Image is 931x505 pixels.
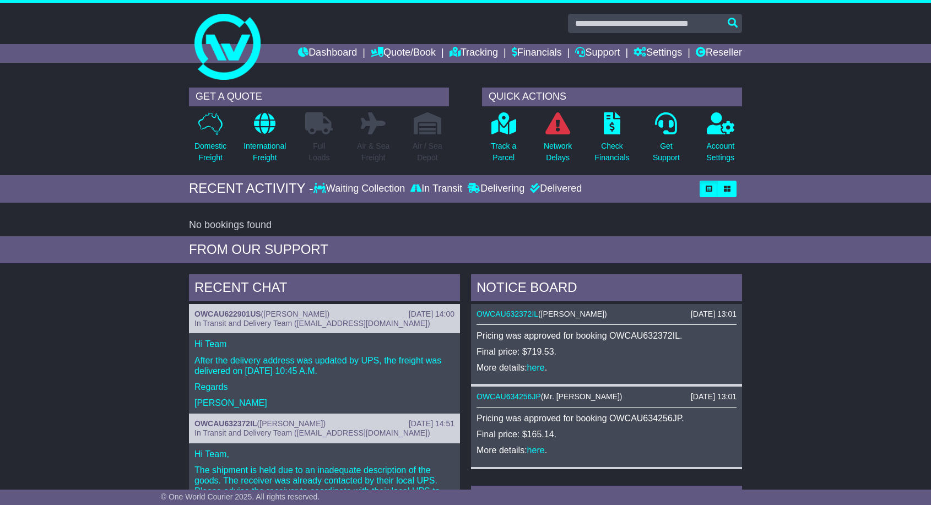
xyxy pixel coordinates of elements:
[691,309,737,319] div: [DATE] 13:01
[243,112,286,170] a: InternationalFreight
[696,44,742,63] a: Reseller
[189,88,449,106] div: GET A QUOTE
[595,140,630,164] p: Check Financials
[594,112,630,170] a: CheckFinancials
[305,140,333,164] p: Full Loads
[482,88,742,106] div: QUICK ACTIONS
[527,446,545,455] a: here
[194,419,257,428] a: OWCAU632372IL
[543,392,619,401] span: Mr. [PERSON_NAME]
[194,309,454,319] div: ( )
[263,309,327,318] span: [PERSON_NAME]
[634,44,682,63] a: Settings
[707,140,735,164] p: Account Settings
[527,363,545,372] a: here
[194,319,430,328] span: In Transit and Delivery Team ([EMAIL_ADDRESS][DOMAIN_NAME])
[706,112,735,170] a: AccountSettings
[491,140,516,164] p: Track a Parcel
[194,355,454,376] p: After the delivery address was updated by UPS, the freight was delivered on [DATE] 10:45 A.M.
[490,112,517,170] a: Track aParcel
[409,309,454,319] div: [DATE] 14:00
[357,140,389,164] p: Air & Sea Freight
[477,392,737,401] div: ( )
[189,181,313,197] div: RECENT ACTIVITY -
[413,140,442,164] p: Air / Sea Depot
[544,140,572,164] p: Network Delays
[313,183,408,195] div: Waiting Collection
[194,428,430,437] span: In Transit and Delivery Team ([EMAIL_ADDRESS][DOMAIN_NAME])
[194,339,454,349] p: Hi Team
[259,419,323,428] span: [PERSON_NAME]
[161,492,320,501] span: © One World Courier 2025. All rights reserved.
[189,242,742,258] div: FROM OUR SUPPORT
[194,398,454,408] p: [PERSON_NAME]
[477,445,737,455] p: More details: .
[691,392,737,401] div: [DATE] 13:01
[409,419,454,428] div: [DATE] 14:51
[194,382,454,392] p: Regards
[512,44,562,63] a: Financials
[477,429,737,439] p: Final price: $165.14.
[653,140,680,164] p: Get Support
[477,330,737,341] p: Pricing was approved for booking OWCAU632372IL.
[189,219,742,231] div: No bookings found
[477,413,737,423] p: Pricing was approved for booking OWCAU634256JP.
[527,183,582,195] div: Delivered
[450,44,498,63] a: Tracking
[243,140,286,164] p: International Freight
[477,392,541,401] a: OWCAU634256JP
[194,140,226,164] p: Domestic Freight
[371,44,436,63] a: Quote/Book
[298,44,357,63] a: Dashboard
[477,309,538,318] a: OWCAU632372IL
[477,309,737,319] div: ( )
[189,274,460,304] div: RECENT CHAT
[194,419,454,428] div: ( )
[465,183,527,195] div: Delivering
[194,112,227,170] a: DomesticFreight
[477,362,737,373] p: More details: .
[471,274,742,304] div: NOTICE BOARD
[575,44,620,63] a: Support
[543,112,572,170] a: NetworkDelays
[477,346,737,357] p: Final price: $719.53.
[541,309,604,318] span: [PERSON_NAME]
[194,449,454,459] p: Hi Team,
[408,183,465,195] div: In Transit
[194,309,261,318] a: OWCAU622901US
[652,112,680,170] a: GetSupport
